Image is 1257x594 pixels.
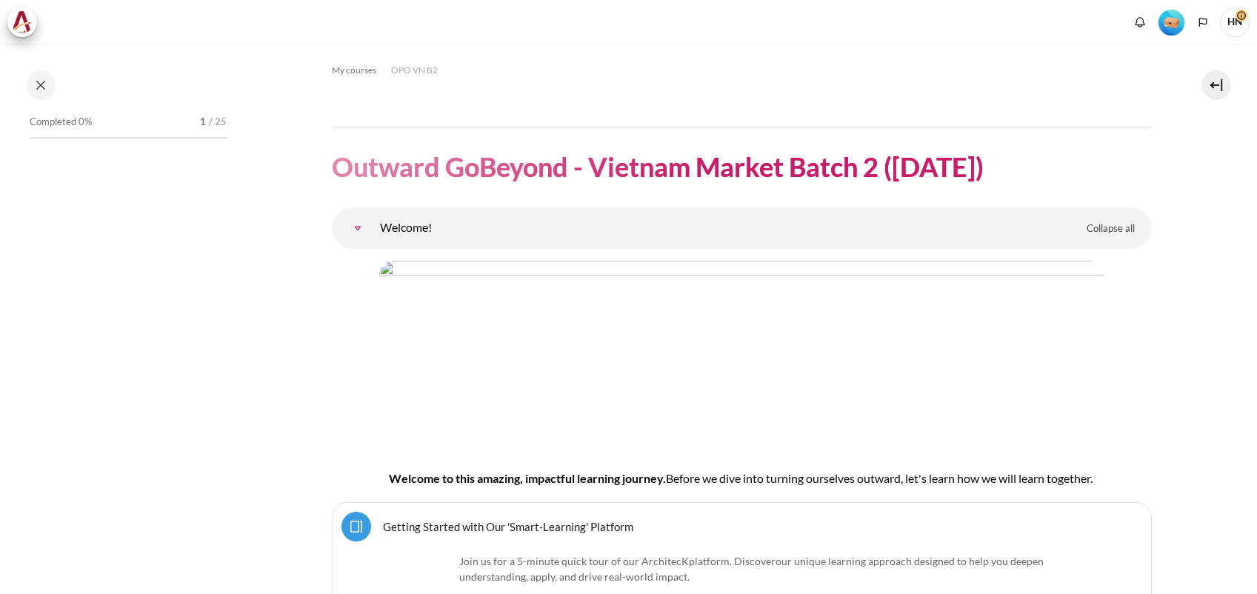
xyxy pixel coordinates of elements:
[1076,216,1146,241] a: Collapse all
[200,115,206,130] span: 1
[332,64,376,77] span: My courses
[1158,8,1184,36] div: Level #1
[332,150,984,184] h1: Outward GoBeyond - Vietnam Market Batch 2 ([DATE])
[332,59,1152,82] nav: Navigation bar
[673,471,1093,485] span: efore we dive into turning ourselves outward, let's learn how we will learn together.
[1220,7,1250,37] span: HN
[391,61,438,79] a: OPO VN B2
[1158,10,1184,36] img: Level #1
[30,112,227,153] a: Completed 0% 1 / 25
[379,470,1104,487] h4: Welcome to this amazing, impactful learning journey.
[380,553,1104,584] p: Join us for a 5-minute quick tour of our ArchitecK platform. Discover
[12,11,33,33] img: Architeck
[343,213,373,243] a: Welcome!
[30,115,92,130] span: Completed 0%
[7,7,44,37] a: Architeck Architeck
[383,519,633,533] a: Getting Started with Our 'Smart-Learning' Platform
[1129,11,1151,33] div: Show notification window with no new notifications
[391,64,438,77] span: OPO VN B2
[1192,11,1214,33] button: Languages
[1220,7,1250,37] a: User menu
[332,61,376,79] a: My courses
[1087,221,1135,236] span: Collapse all
[1153,8,1190,36] a: Level #1
[666,471,673,485] span: B
[209,115,227,130] span: / 25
